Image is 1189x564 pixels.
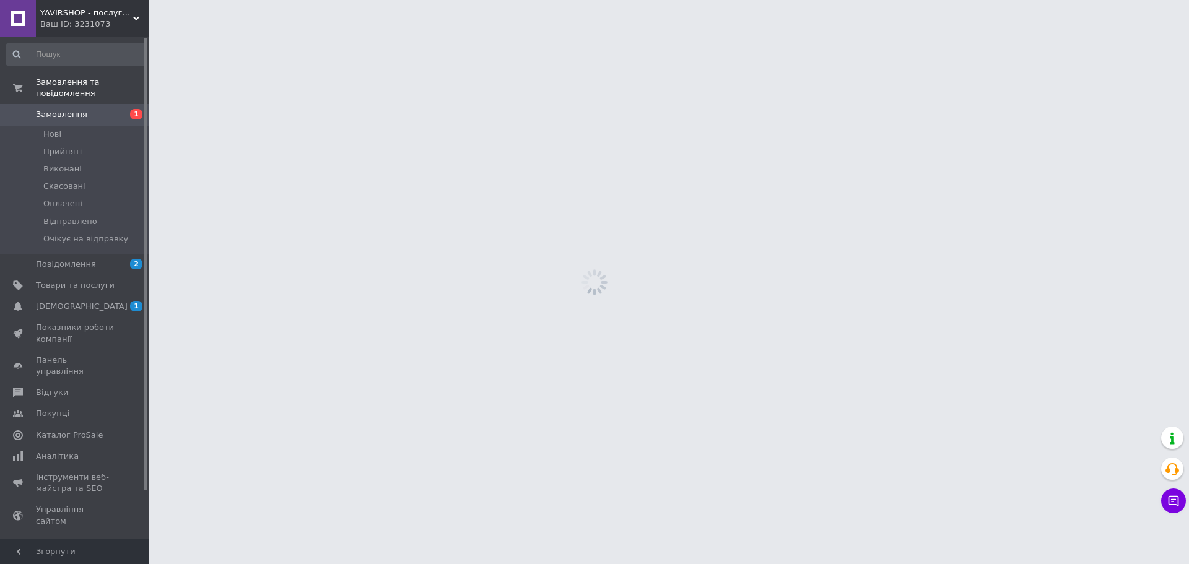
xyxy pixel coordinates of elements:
[36,355,115,377] span: Панель управління
[36,322,115,344] span: Показники роботи компанії
[36,259,96,270] span: Повідомлення
[36,472,115,494] span: Інструменти веб-майстра та SEO
[36,280,115,291] span: Товари та послуги
[36,301,128,312] span: [DEMOGRAPHIC_DATA]
[43,216,97,227] span: Відправлено
[43,181,85,192] span: Скасовані
[43,233,128,245] span: Очікує на відправку
[1161,488,1186,513] button: Чат з покупцем
[40,19,149,30] div: Ваш ID: 3231073
[43,146,82,157] span: Прийняті
[36,537,115,559] span: Гаманець компанії
[130,109,142,119] span: 1
[6,43,146,66] input: Пошук
[36,504,115,526] span: Управління сайтом
[40,7,133,19] span: YAVIRSHOP - послуги друку на замовлення
[36,430,103,441] span: Каталог ProSale
[36,109,87,120] span: Замовлення
[43,163,82,175] span: Виконані
[130,301,142,311] span: 1
[43,129,61,140] span: Нові
[36,451,79,462] span: Аналітика
[43,198,82,209] span: Оплачені
[36,77,149,99] span: Замовлення та повідомлення
[130,259,142,269] span: 2
[36,408,69,419] span: Покупці
[36,387,68,398] span: Відгуки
